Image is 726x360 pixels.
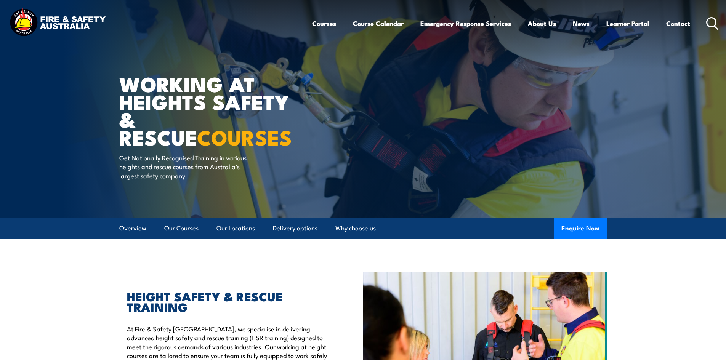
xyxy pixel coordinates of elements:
[127,291,328,312] h2: HEIGHT SAFETY & RESCUE TRAINING
[528,13,556,34] a: About Us
[164,218,199,238] a: Our Courses
[666,13,690,34] a: Contact
[312,13,336,34] a: Courses
[216,218,255,238] a: Our Locations
[353,13,404,34] a: Course Calendar
[197,121,292,152] strong: COURSES
[335,218,376,238] a: Why choose us
[119,218,146,238] a: Overview
[273,218,317,238] a: Delivery options
[420,13,511,34] a: Emergency Response Services
[554,218,607,239] button: Enquire Now
[119,153,258,180] p: Get Nationally Recognised Training in various heights and rescue courses from Australia’s largest...
[606,13,649,34] a: Learner Portal
[573,13,590,34] a: News
[119,75,308,146] h1: WORKING AT HEIGHTS SAFETY & RESCUE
